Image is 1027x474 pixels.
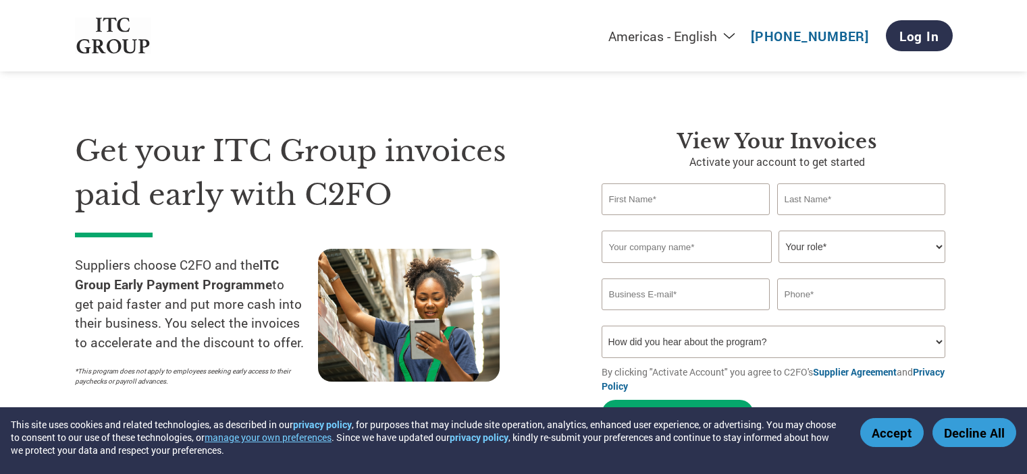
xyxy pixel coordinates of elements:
[450,431,508,444] a: privacy policy
[75,18,152,55] img: ITC Group
[318,249,500,382] img: supply chain worker
[751,28,869,45] a: [PHONE_NUMBER]
[293,418,352,431] a: privacy policy
[860,418,924,447] button: Accept
[602,154,953,170] p: Activate your account to get started
[75,129,561,216] h1: Get your ITC Group invoices paid early with C2FO
[602,365,953,393] p: By clicking "Activate Account" you agree to C2FO's and
[602,264,946,273] div: Invalid company name or company name is too long
[75,366,305,386] p: *This program does not apply to employees seeking early access to their paychecks or payroll adva...
[777,312,946,320] div: Inavlid Phone Number
[205,431,332,444] button: manage your own preferences
[602,400,754,427] button: Activate Account
[75,256,279,293] strong: ITC Group Early Payment Programme
[602,312,770,320] div: Inavlid Email Address
[602,365,945,392] a: Privacy Policy
[602,129,953,154] h3: View your invoices
[777,183,946,215] input: Last Name*
[932,418,1016,447] button: Decline All
[11,418,841,456] div: This site uses cookies and related technologies, as described in our , for purposes that may incl...
[777,278,946,310] input: Phone*
[779,231,945,263] select: Title/Role
[602,231,772,263] input: Your company name*
[602,183,770,215] input: First Name*
[886,20,953,51] a: Log In
[75,256,318,353] p: Suppliers choose C2FO and the to get paid faster and put more cash into their business. You selec...
[602,278,770,310] input: Invalid Email format
[602,216,770,225] div: Invalid first name or first name is too long
[813,365,897,378] a: Supplier Agreement
[777,216,946,225] div: Invalid last name or last name is too long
